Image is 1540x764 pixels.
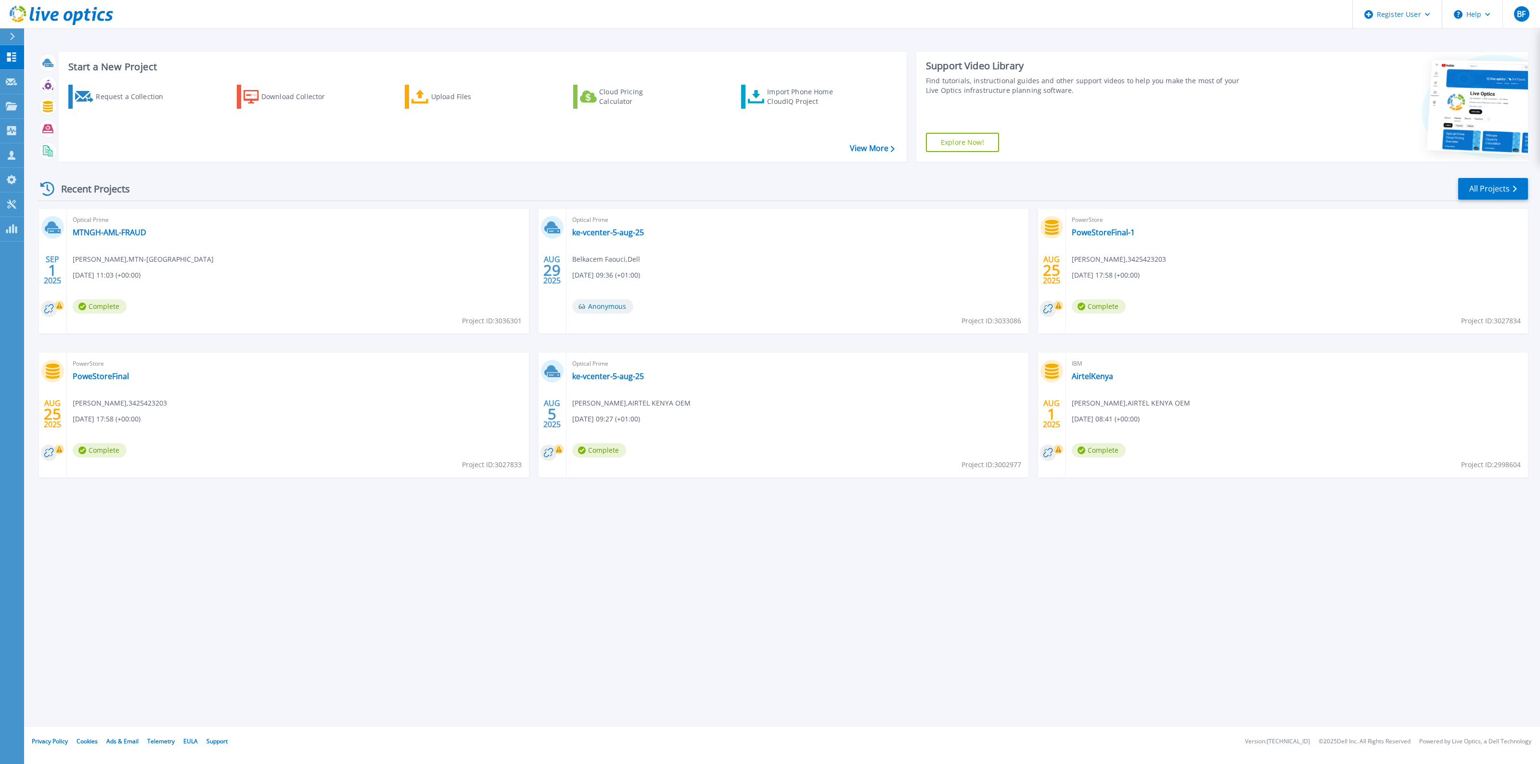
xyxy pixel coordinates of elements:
[1461,459,1521,470] span: Project ID: 2998604
[543,396,561,432] div: AUG 2025
[48,266,57,274] span: 1
[73,371,129,381] a: PoweStoreFinal
[73,254,214,265] span: [PERSON_NAME] , MTN-[GEOGRAPHIC_DATA]
[43,253,62,288] div: SEP 2025
[68,85,176,109] a: Request a Collection
[183,737,198,745] a: EULA
[431,87,508,106] div: Upload Files
[261,87,338,106] div: Download Collector
[572,215,1023,225] span: Optical Prime
[572,414,640,424] span: [DATE] 09:27 (+01:00)
[1517,10,1526,18] span: BF
[1072,270,1140,280] span: [DATE] 17:58 (+00:00)
[68,62,894,72] h3: Start a New Project
[1419,739,1531,745] li: Powered by Live Optics, a Dell Technology
[850,144,895,153] a: View More
[96,87,173,106] div: Request a Collection
[462,459,522,470] span: Project ID: 3027833
[573,85,680,109] a: Cloud Pricing Calculator
[1072,414,1140,424] span: [DATE] 08:41 (+00:00)
[1461,316,1521,326] span: Project ID: 3027834
[1072,371,1113,381] a: AirtelKenya
[1072,299,1126,314] span: Complete
[73,299,127,314] span: Complete
[73,414,141,424] span: [DATE] 17:58 (+00:00)
[543,253,561,288] div: AUG 2025
[73,228,146,237] a: MTNGH-AML-FRAUD
[1042,396,1061,432] div: AUG 2025
[73,443,127,458] span: Complete
[73,270,141,280] span: [DATE] 11:03 (+00:00)
[926,76,1245,95] div: Find tutorials, instructional guides and other support videos to help you make the most of your L...
[1319,739,1411,745] li: © 2025 Dell Inc. All Rights Reserved
[1072,443,1126,458] span: Complete
[572,270,640,280] span: [DATE] 09:36 (+01:00)
[767,87,842,106] div: Import Phone Home CloudIQ Project
[106,737,139,745] a: Ads & Email
[44,410,61,418] span: 25
[37,177,143,201] div: Recent Projects
[572,228,644,237] a: ke-vcenter-5-aug-25
[1072,254,1166,265] span: [PERSON_NAME] , 3425423203
[1072,228,1135,237] a: PoweStoreFinal-1
[1043,266,1060,274] span: 25
[572,254,640,265] span: Belkacem Faouci , Dell
[1072,398,1190,408] span: [PERSON_NAME] , AIRTEL KENYA OEM
[572,398,691,408] span: [PERSON_NAME] , AIRTEL KENYA OEM
[572,299,633,314] span: Anonymous
[962,459,1021,470] span: Project ID: 3002977
[1245,739,1310,745] li: Version: [TECHNICAL_ID]
[405,85,512,109] a: Upload Files
[73,215,523,225] span: Optical Prime
[572,358,1023,369] span: Optical Prime
[962,316,1021,326] span: Project ID: 3033086
[147,737,175,745] a: Telemetry
[1072,358,1522,369] span: IBM
[572,371,644,381] a: ke-vcenter-5-aug-25
[599,87,676,106] div: Cloud Pricing Calculator
[237,85,344,109] a: Download Collector
[206,737,228,745] a: Support
[462,316,522,326] span: Project ID: 3036301
[1042,253,1061,288] div: AUG 2025
[1047,410,1056,418] span: 1
[77,737,98,745] a: Cookies
[73,398,167,408] span: [PERSON_NAME] , 3425423203
[1458,178,1528,200] a: All Projects
[572,443,626,458] span: Complete
[32,737,68,745] a: Privacy Policy
[73,358,523,369] span: PowerStore
[43,396,62,432] div: AUG 2025
[548,410,556,418] span: 5
[1072,215,1522,225] span: PowerStore
[926,60,1245,72] div: Support Video Library
[926,133,999,152] a: Explore Now!
[543,266,561,274] span: 29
